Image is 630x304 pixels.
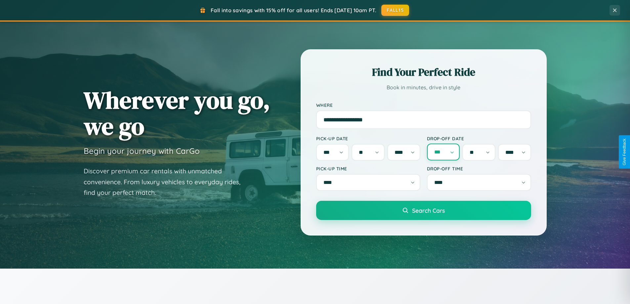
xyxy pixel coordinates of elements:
div: Give Feedback [622,139,627,165]
h2: Find Your Perfect Ride [316,65,531,79]
p: Discover premium car rentals with unmatched convenience. From luxury vehicles to everyday rides, ... [84,166,249,198]
label: Where [316,102,531,108]
label: Pick-up Date [316,136,420,141]
label: Drop-off Time [427,166,531,171]
label: Drop-off Date [427,136,531,141]
button: Search Cars [316,201,531,220]
h1: Wherever you go, we go [84,87,270,139]
label: Pick-up Time [316,166,420,171]
button: FALL15 [381,5,409,16]
span: Search Cars [412,207,445,214]
p: Book in minutes, drive in style [316,83,531,92]
span: Fall into savings with 15% off for all users! Ends [DATE] 10am PT. [211,7,376,14]
h3: Begin your journey with CarGo [84,146,200,156]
